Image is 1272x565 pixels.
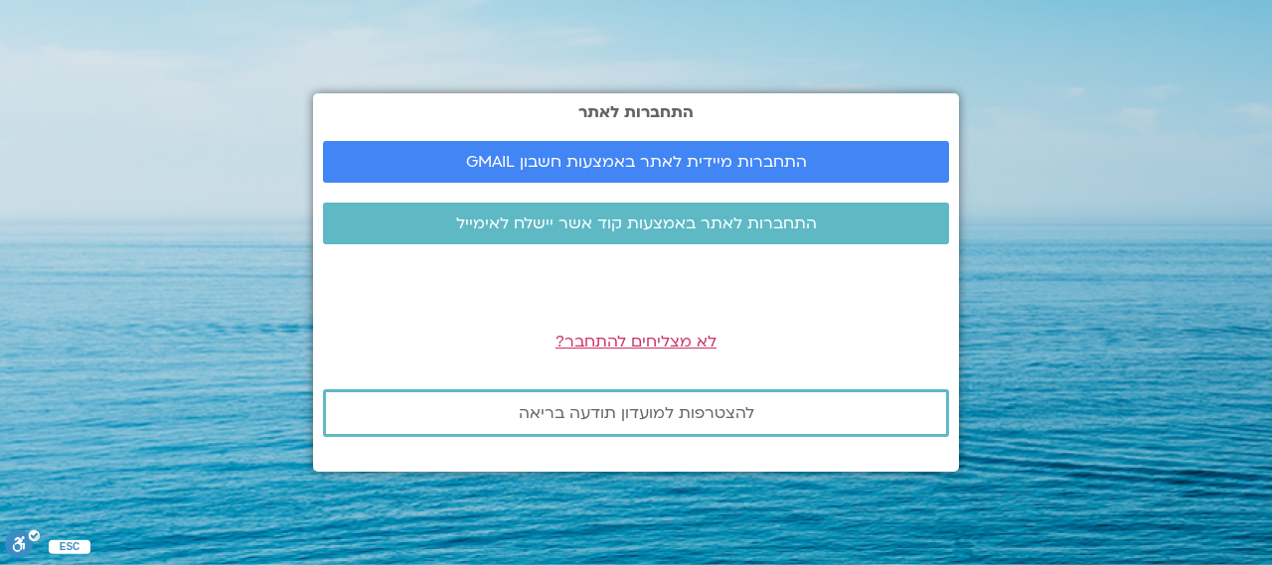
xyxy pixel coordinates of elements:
span: התחברות מיידית לאתר באמצעות חשבון GMAIL [466,153,807,171]
span: התחברות לאתר באמצעות קוד אשר יישלח לאימייל [456,214,817,232]
span: להצטרפות למועדון תודעה בריאה [519,404,754,422]
a: לא מצליחים להתחבר? [556,331,716,353]
a: להצטרפות למועדון תודעה בריאה [323,389,949,437]
a: התחברות לאתר באמצעות קוד אשר יישלח לאימייל [323,203,949,244]
a: התחברות מיידית לאתר באמצעות חשבון GMAIL [323,141,949,183]
h2: התחברות לאתר [323,103,949,121]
